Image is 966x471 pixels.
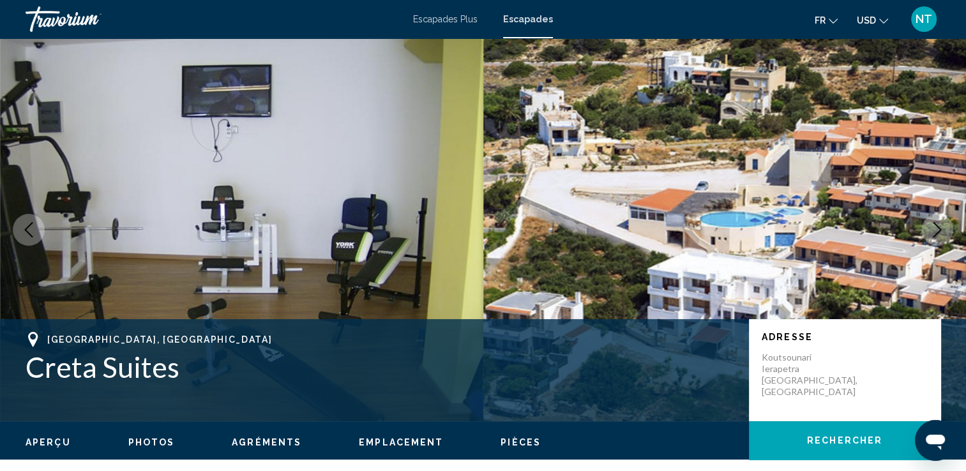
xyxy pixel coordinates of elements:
button: Image précédente [13,214,45,246]
button: Rechercher [749,421,940,460]
button: Agréments [232,437,301,448]
button: Photos [128,437,175,448]
a: Travorium [26,6,400,32]
span: Agréments [232,437,301,447]
p: Koutsounari Ierapetra [GEOGRAPHIC_DATA], [GEOGRAPHIC_DATA] [762,352,864,398]
h1: Creta Suites [26,350,736,384]
button: Changer de devise [857,11,888,29]
span: Photos [128,437,175,447]
span: USD [857,15,876,26]
p: Adresse [762,332,928,342]
button: Changer la langue [815,11,838,29]
button: Menu utilisateur [907,6,940,33]
span: Emplacement [359,437,443,447]
span: Pièces [501,437,541,447]
span: Aperçu [26,437,71,447]
a: Escapades [503,14,553,24]
span: Fr [815,15,826,26]
span: NT [916,13,932,26]
button: Emplacement [359,437,443,448]
span: Rechercher [807,436,882,446]
button: Image suivante [921,214,953,246]
button: Pièces [501,437,541,448]
span: [GEOGRAPHIC_DATA], [GEOGRAPHIC_DATA] [47,334,272,345]
a: Escapades Plus [413,14,478,24]
button: Aperçu [26,437,71,448]
iframe: Bouton de lancement de la fenêtre de messagerie [915,420,956,461]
